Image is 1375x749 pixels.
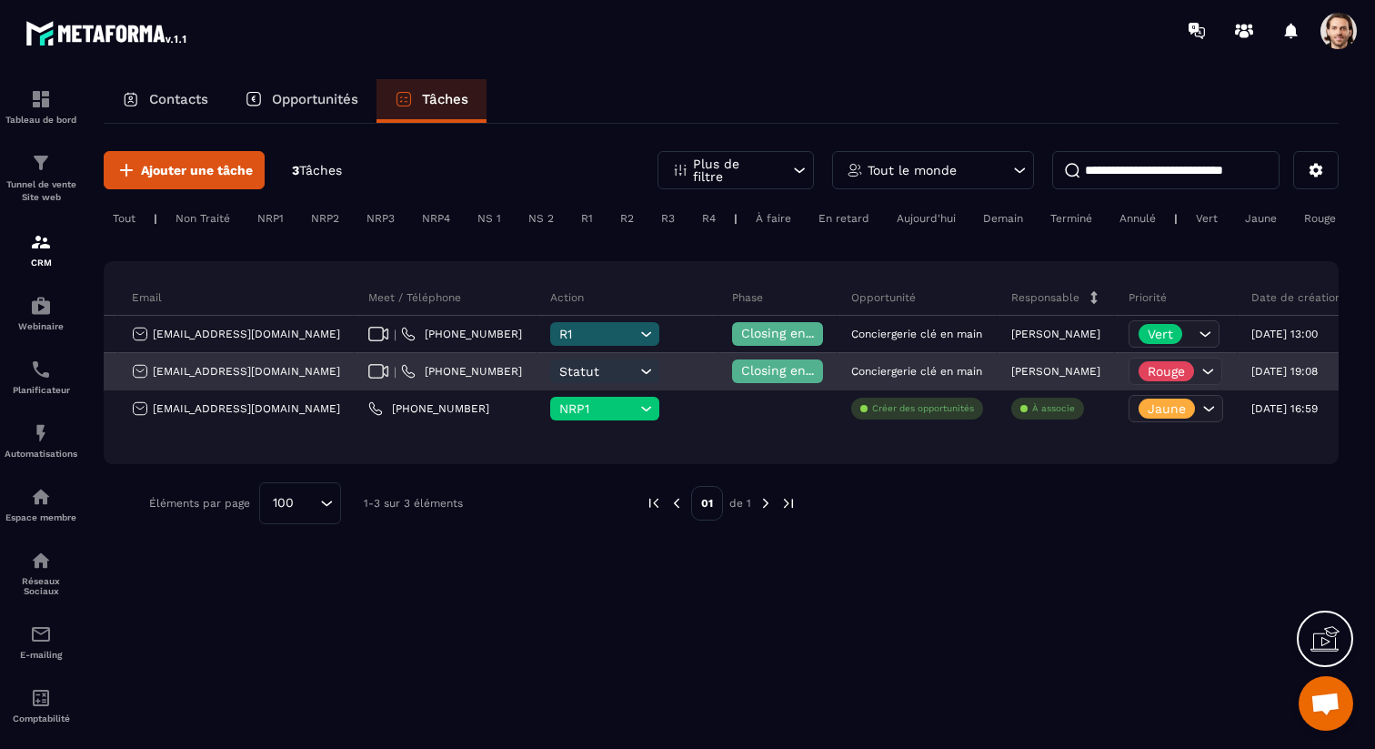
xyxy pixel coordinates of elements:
a: accountantaccountantComptabilité [5,673,77,737]
img: automations [30,295,52,317]
div: NRP2 [302,207,348,229]
div: R2 [611,207,643,229]
p: Conciergerie clé en main [851,365,982,378]
span: R1 [559,327,636,341]
div: Annulé [1110,207,1165,229]
p: [PERSON_NAME] [1011,365,1100,378]
span: | [394,328,396,341]
p: Vert [1148,328,1173,340]
div: R4 [693,207,725,229]
a: automationsautomationsEspace membre [5,472,77,536]
a: automationsautomationsAutomatisations [5,409,77,472]
input: Search for option [300,493,316,513]
span: NRP1 [559,401,636,416]
div: NS 1 [468,207,510,229]
img: email [30,623,52,645]
div: R3 [652,207,684,229]
p: Jaune [1148,402,1186,415]
p: de 1 [729,496,751,511]
a: [PHONE_NUMBER] [401,364,522,379]
div: Ouvrir le chat [1299,676,1353,731]
span: Closing en cours [741,326,845,340]
p: Automatisations [5,449,77,459]
img: accountant [30,687,52,709]
p: Éléments par page [149,497,250,510]
p: Espace membre [5,512,77,522]
p: 1-3 sur 3 éléments [364,497,463,510]
p: Planificateur [5,385,77,395]
p: Plus de filtre [693,157,773,183]
img: next [780,495,797,511]
a: Tâches [376,79,487,123]
div: Search for option [259,482,341,524]
span: Ajouter une tâche [141,161,253,179]
div: Terminé [1041,207,1101,229]
p: Phase [732,290,763,305]
p: 01 [691,486,723,521]
img: prev [668,495,685,511]
div: Tout [104,207,145,229]
div: En retard [809,207,878,229]
img: automations [30,422,52,444]
div: R1 [572,207,602,229]
p: Opportunité [851,290,916,305]
p: 3 [292,162,342,179]
p: Email [132,290,162,305]
a: [PHONE_NUMBER] [368,401,489,416]
p: Réseaux Sociaux [5,576,77,596]
p: [DATE] 16:59 [1251,402,1318,415]
p: Priorité [1129,290,1167,305]
p: Meet / Téléphone [368,290,461,305]
div: NS 2 [519,207,563,229]
a: formationformationTunnel de vente Site web [5,138,77,218]
span: Tâches [299,163,342,177]
p: | [734,212,738,225]
span: Statut [559,364,636,379]
a: formationformationCRM [5,218,77,281]
span: | [394,365,396,379]
p: Responsable [1011,290,1079,305]
img: logo [25,16,189,49]
div: NRP1 [248,207,293,229]
p: [DATE] 13:00 [1251,328,1318,340]
p: Tableau de bord [5,115,77,125]
p: E-mailing [5,650,77,660]
p: Créer des opportunités [872,402,974,415]
p: Opportunités [272,91,358,107]
img: automations [30,486,52,508]
div: Aujourd'hui [888,207,965,229]
a: formationformationTableau de bord [5,75,77,138]
span: Closing en cours [741,363,845,378]
p: Tâches [422,91,468,107]
a: emailemailE-mailing [5,610,77,673]
p: Rouge [1148,365,1185,378]
img: formation [30,152,52,174]
a: Opportunités [226,79,376,123]
img: next [758,495,774,511]
div: Jaune [1236,207,1286,229]
span: 100 [266,493,300,513]
p: Tunnel de vente Site web [5,178,77,204]
p: Date de création [1251,290,1341,305]
div: Rouge [1295,207,1345,229]
p: CRM [5,258,77,268]
button: Ajouter une tâche [104,151,265,189]
img: formation [30,231,52,253]
div: Non Traité [166,207,239,229]
p: | [154,212,157,225]
img: social-network [30,550,52,572]
a: [PHONE_NUMBER] [401,327,522,341]
div: NRP4 [413,207,459,229]
p: À associe [1032,402,1075,415]
a: schedulerschedulerPlanificateur [5,345,77,409]
p: Webinaire [5,321,77,331]
a: Contacts [104,79,226,123]
a: social-networksocial-networkRéseaux Sociaux [5,536,77,610]
p: Comptabilité [5,714,77,724]
a: automationsautomationsWebinaire [5,281,77,345]
img: prev [646,495,662,511]
div: NRP3 [357,207,404,229]
div: Vert [1187,207,1227,229]
p: Conciergerie clé en main [851,328,982,340]
p: Contacts [149,91,208,107]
